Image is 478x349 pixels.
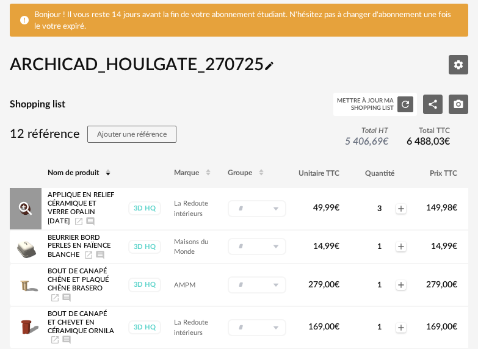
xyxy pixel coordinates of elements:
span: € [335,204,339,212]
span: € [335,242,339,251]
th: Unitaire TTC [292,159,346,188]
span: 279,00 [308,281,339,289]
div: Mettre à jour ma Shopping List [337,97,394,112]
span: € [452,204,457,212]
div: 3D HQ [128,320,161,334]
span: Share Variant icon [427,100,438,109]
div: Sélectionner un groupe [228,276,286,293]
span: Ajouter une référence [97,131,167,138]
span: Total TTC [407,126,450,136]
div: 3D HQ [128,240,161,254]
button: Editer les paramètres [449,55,468,74]
span: 279,00 [426,281,457,289]
div: 3D HQ [128,201,161,215]
div: Sélectionner un groupe [228,238,286,255]
div: Sélectionner un groupe [228,200,286,217]
span: € [452,242,457,251]
span: 49,99 [313,204,339,212]
span: 149,98 [426,204,457,212]
span: Refresh icon [400,100,411,107]
span: Pencil icon [264,56,275,73]
span: Ajouter un commentaire [62,336,71,343]
div: 3 [364,204,395,214]
span: Ajouter un commentaire [62,294,71,301]
a: 3D HQ [128,201,162,215]
h4: Shopping list [10,98,65,111]
a: Launch icon [50,336,60,343]
a: 3D HQ [128,240,162,254]
span: Bout De Canapé Et Chevet En Céramique Ornila [48,311,114,334]
h3: 12 référence [10,126,176,143]
span: Total HT [345,126,388,136]
button: Ajouter une référence [87,126,176,143]
img: Product pack shot [13,315,38,340]
span: AMPM [174,282,195,289]
span: La Redoute intérieurs [174,319,208,336]
span: 169,00 [426,323,457,331]
span: 14,99 [431,242,457,251]
span: 14,99 [313,242,339,251]
button: Refresh icon [397,96,413,112]
span: Plus icon [396,204,406,214]
span: € [444,137,450,146]
button: Share Variant icon [423,95,443,114]
a: 3D HQ [128,278,162,292]
div: 1 [364,322,395,332]
img: Product pack shot [13,272,38,298]
span: Ajouter un commentaire [85,217,95,224]
img: Product pack shot [13,234,38,259]
span: Bonjour ! Il vous reste 14 jours avant la fin de votre abonnement étudiant. N'hésitez pas à chang... [34,11,451,31]
span: La Redoute intérieurs [174,200,208,217]
span: Marque [174,169,199,176]
span: € [452,281,457,289]
a: Launch icon [74,217,84,224]
a: Launch icon [50,294,60,301]
th: Quantité [346,159,413,188]
span: Beurrier bord perles en faïence blanche [48,234,110,259]
span: € [335,323,339,331]
span: Applique En Relief Céramique Et Verre Opalin [DATE] [48,192,114,224]
span: Editer les paramètres [453,60,464,69]
div: 1 [364,280,395,290]
div: 1 [364,242,395,251]
span: 5 406,69 [345,137,388,146]
span: Bout De Canapé Chêne Et Plaqué Chêne Brasero [48,268,109,292]
span: Camera icon [453,100,464,109]
span: Maisons du Monde [174,239,208,256]
div: 3D HQ [128,278,161,292]
th: Prix TTC [413,159,463,188]
span: € [383,137,388,146]
span: Plus icon [396,242,406,251]
span: € [452,323,457,331]
button: Camera icon [449,95,468,114]
a: Launch icon [84,251,93,258]
a: 3D HQ [128,320,162,334]
span: € [335,281,339,289]
div: Sélectionner un groupe [228,319,286,336]
span: Plus icon [396,280,406,290]
span: 169,00 [308,323,339,331]
span: 6 488,03 [407,137,450,146]
h2: ARCHICAD_HOULGATE_270725 [10,54,275,76]
span: Groupe [228,169,252,176]
span: Magnify Plus Outline icon [16,200,35,218]
span: Plus icon [396,323,406,333]
span: Nom de produit [48,169,99,176]
span: Ajouter un commentaire [95,251,105,258]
